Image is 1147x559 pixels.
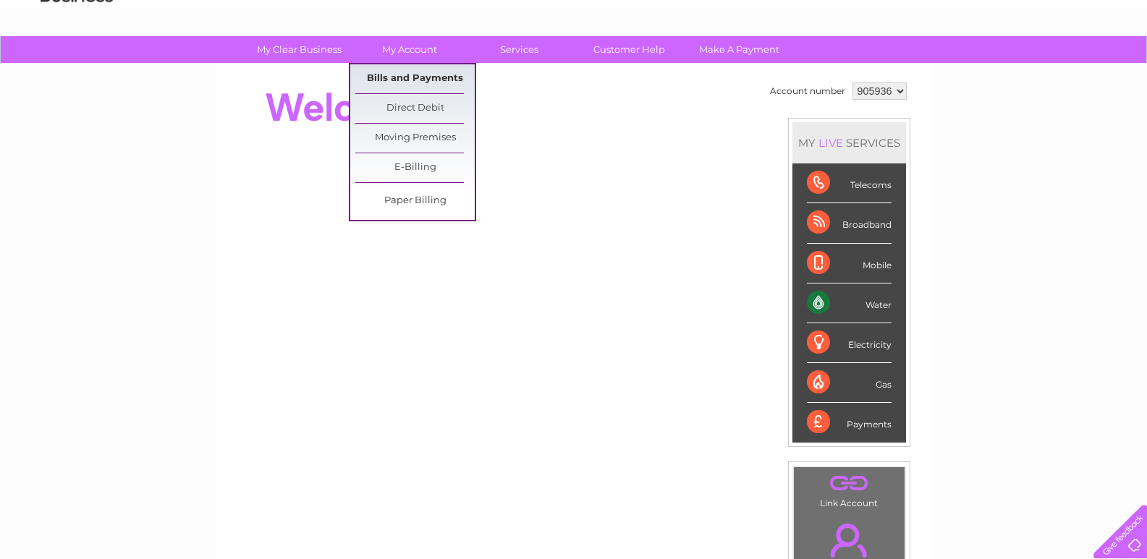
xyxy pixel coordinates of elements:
[807,403,892,442] div: Payments
[807,244,892,283] div: Mobile
[792,122,906,163] div: MY SERVICES
[793,466,905,512] td: Link Account
[874,7,974,25] a: 0333 014 3131
[928,61,960,72] a: Energy
[797,471,901,496] a: .
[350,36,469,63] a: My Account
[807,283,892,323] div: Water
[1099,61,1133,72] a: Log out
[807,203,892,243] div: Broadband
[969,61,1012,72] a: Telecoms
[355,187,475,216] a: Paper Billing
[460,36,579,63] a: Services
[816,136,846,150] div: LIVE
[807,163,892,203] div: Telecoms
[892,61,920,72] a: Water
[807,363,892,403] div: Gas
[40,38,114,82] img: logo.png
[807,323,892,363] div: Electricity
[766,79,849,103] td: Account number
[355,64,475,93] a: Bills and Payments
[1021,61,1042,72] a: Blog
[355,94,475,123] a: Direct Debit
[232,8,916,70] div: Clear Business is a trading name of Verastar Limited (registered in [GEOGRAPHIC_DATA] No. 3667643...
[680,36,799,63] a: Make A Payment
[355,153,475,182] a: E-Billing
[1051,61,1086,72] a: Contact
[240,36,359,63] a: My Clear Business
[570,36,689,63] a: Customer Help
[355,124,475,153] a: Moving Premises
